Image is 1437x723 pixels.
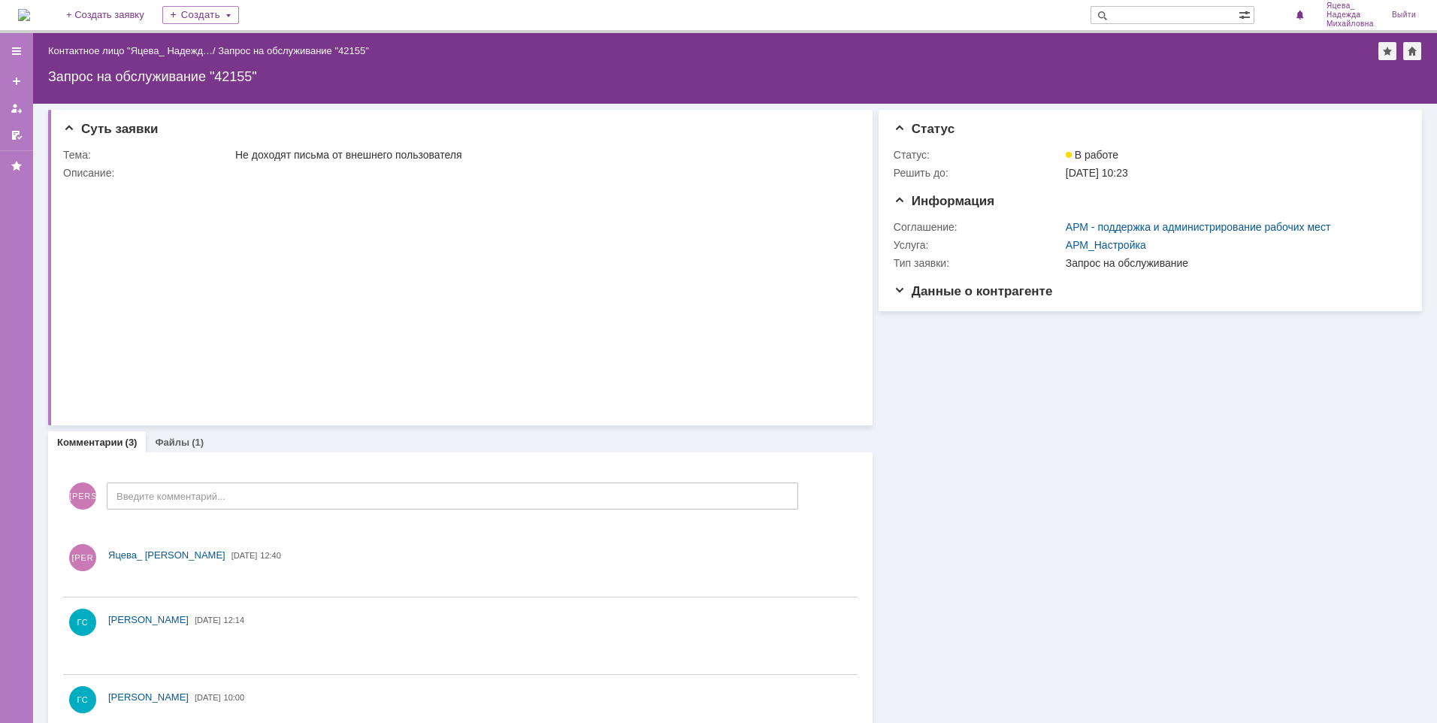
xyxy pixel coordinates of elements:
[894,284,1053,298] span: Данные о контрагенте
[231,551,258,560] span: [DATE]
[1378,42,1396,60] div: Добавить в избранное
[1327,11,1374,20] span: Надежда
[69,483,96,510] span: [PERSON_NAME]
[18,9,30,21] img: logo
[155,437,189,448] a: Файлы
[894,167,1063,179] div: Решить до:
[126,437,138,448] div: (3)
[108,548,225,563] a: Яцева_ [PERSON_NAME]
[63,149,232,161] div: Тема:
[108,691,189,703] span: [PERSON_NAME]
[18,9,30,21] a: Перейти на домашнюю страницу
[195,693,221,702] span: [DATE]
[162,6,239,24] div: Создать
[224,693,245,702] span: 10:00
[894,221,1063,233] div: Соглашение:
[5,96,29,120] a: Мои заявки
[260,551,281,560] span: 12:40
[1066,149,1118,161] span: В работе
[63,122,158,136] span: Суть заявки
[224,616,245,625] span: 12:14
[5,123,29,147] a: Мои согласования
[235,149,849,161] div: Не доходят письма от внешнего пользователя
[1066,167,1128,179] span: [DATE] 10:23
[108,549,225,561] span: Яцева_ [PERSON_NAME]
[63,167,852,179] div: Описание:
[894,257,1063,269] div: Тип заявки:
[1327,2,1374,11] span: Яцева_
[192,437,204,448] div: (1)
[894,149,1063,161] div: Статус:
[108,614,189,625] span: [PERSON_NAME]
[894,194,994,208] span: Информация
[894,239,1063,251] div: Услуга:
[1066,257,1399,269] div: Запрос на обслуживание
[1327,20,1374,29] span: Михайловна
[195,616,221,625] span: [DATE]
[1066,239,1146,251] a: АРМ_Настройка
[108,613,189,628] a: [PERSON_NAME]
[48,45,218,56] div: /
[894,122,954,136] span: Статус
[5,69,29,93] a: Создать заявку
[218,45,369,56] div: Запрос на обслуживание "42155"
[48,45,213,56] a: Контактное лицо "Яцева_ Надежд…
[57,437,123,448] a: Комментарии
[1066,221,1331,233] a: АРМ - поддержка и администрирование рабочих мест
[108,690,189,705] a: [PERSON_NAME]
[1403,42,1421,60] div: Сделать домашней страницей
[1239,7,1254,21] span: Расширенный поиск
[48,69,1422,84] div: Запрос на обслуживание "42155"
